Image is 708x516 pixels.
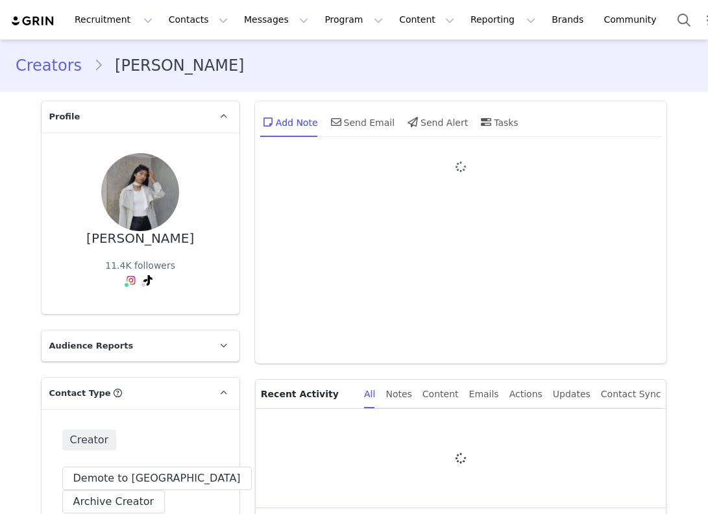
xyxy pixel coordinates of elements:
button: Program [317,5,391,34]
div: Notes [385,380,411,409]
span: Audience Reports [49,339,134,352]
div: [PERSON_NAME] [86,231,194,246]
button: Archive Creator [62,490,165,513]
div: Tasks [478,106,519,138]
a: Creators [16,54,93,77]
div: Contact Sync [601,380,661,409]
button: Reporting [463,5,543,34]
button: Demote to [GEOGRAPHIC_DATA] [62,467,252,490]
button: Messages [236,5,316,34]
button: Contacts [161,5,236,34]
div: Emails [469,380,499,409]
button: Search [670,5,698,34]
div: Send Alert [405,106,468,138]
div: Send Email [328,106,395,138]
a: Community [596,5,670,34]
div: Actions [509,380,543,409]
a: Brands [544,5,595,34]
p: Recent Activity [261,380,354,408]
span: Contact Type [49,387,111,400]
div: All [364,380,375,409]
div: Add Note [260,106,318,138]
div: 11.4K followers [105,259,175,273]
button: Content [391,5,462,34]
div: Updates [553,380,591,409]
button: Recruitment [67,5,160,34]
img: grin logo [10,15,56,27]
span: Creator [62,430,117,450]
img: instagram.svg [126,275,136,286]
span: Profile [49,110,80,123]
img: e9b33fe9-8fc8-46a4-958a-04d13bf06440.jpg [101,153,179,231]
div: Content [422,380,459,409]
